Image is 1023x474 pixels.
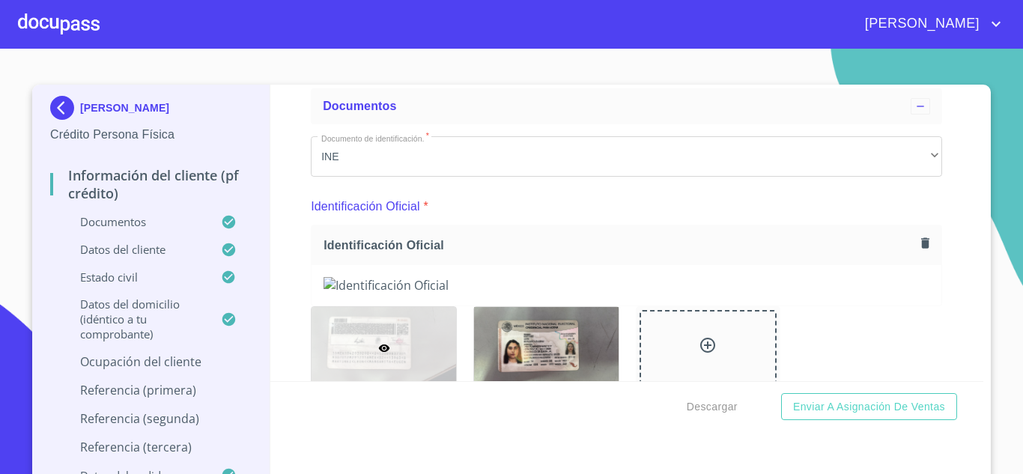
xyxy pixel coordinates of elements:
[311,198,420,216] p: Identificación Oficial
[50,410,252,427] p: Referencia (segunda)
[50,297,221,341] p: Datos del domicilio (idéntico a tu comprobante)
[474,307,619,389] img: Identificación Oficial
[324,277,929,294] img: Identificación Oficial
[854,12,1005,36] button: account of current user
[781,393,957,421] button: Enviar a Asignación de Ventas
[687,398,738,416] span: Descargar
[50,96,252,126] div: [PERSON_NAME]
[50,353,252,370] p: Ocupación del Cliente
[50,126,252,144] p: Crédito Persona Física
[50,439,252,455] p: Referencia (tercera)
[854,12,987,36] span: [PERSON_NAME]
[50,214,221,229] p: Documentos
[311,136,942,177] div: INE
[80,102,169,114] p: [PERSON_NAME]
[311,88,942,124] div: Documentos
[681,393,744,421] button: Descargar
[323,100,396,112] span: Documentos
[50,382,252,398] p: Referencia (primera)
[50,166,252,202] p: Información del cliente (PF crédito)
[50,242,221,257] p: Datos del cliente
[793,398,945,416] span: Enviar a Asignación de Ventas
[324,237,915,253] span: Identificación Oficial
[50,96,80,120] img: Docupass spot blue
[50,270,221,285] p: Estado Civil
